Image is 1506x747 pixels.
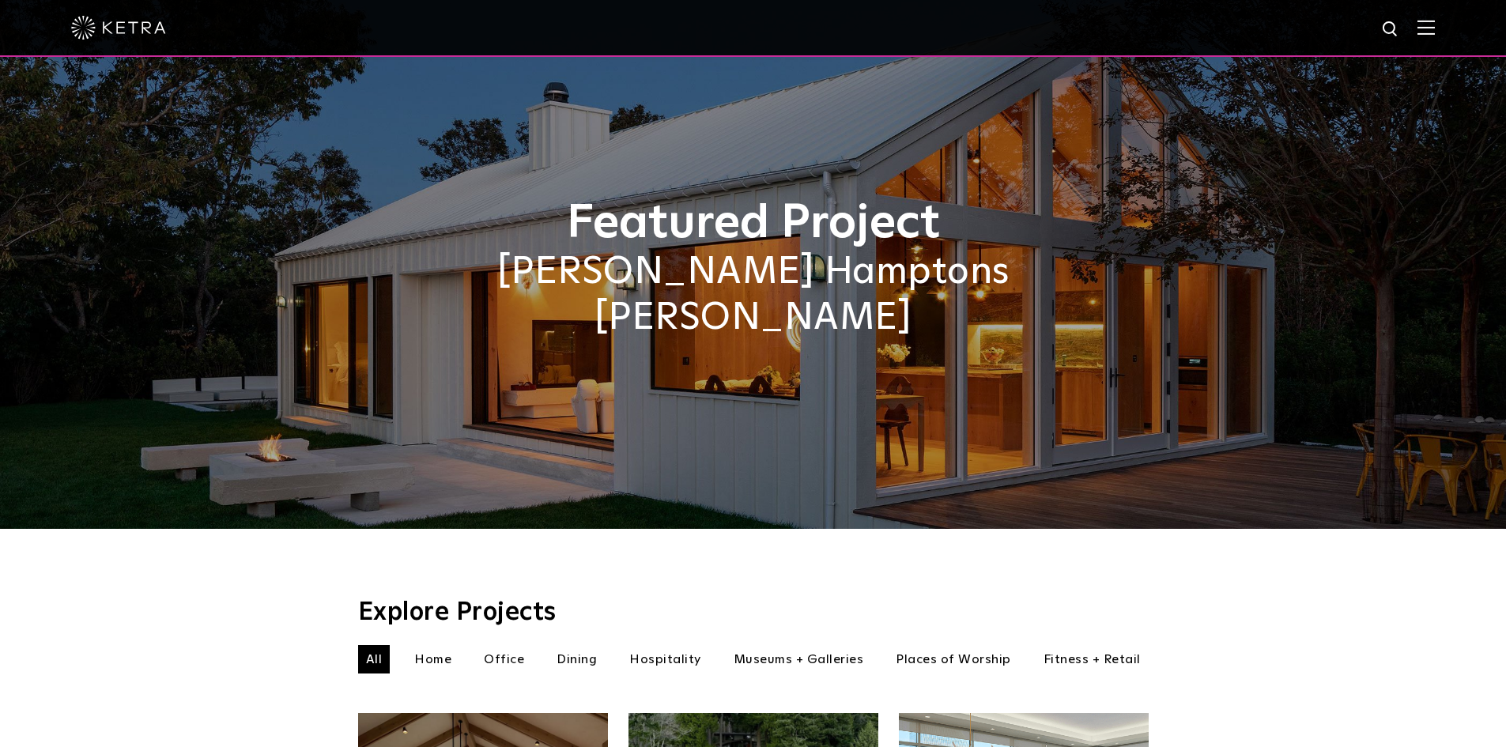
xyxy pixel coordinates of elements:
h1: Featured Project [358,198,1149,250]
img: search icon [1381,20,1401,40]
h3: Explore Projects [358,600,1149,625]
img: ketra-logo-2019-white [71,16,166,40]
h2: [PERSON_NAME] Hamptons [PERSON_NAME] [358,250,1149,341]
li: Dining [549,645,605,673]
img: Hamburger%20Nav.svg [1417,20,1435,35]
li: Office [476,645,532,673]
li: Home [406,645,459,673]
li: All [358,645,391,673]
li: Places of Worship [888,645,1019,673]
li: Fitness + Retail [1036,645,1149,673]
li: Hospitality [621,645,709,673]
li: Museums + Galleries [726,645,872,673]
